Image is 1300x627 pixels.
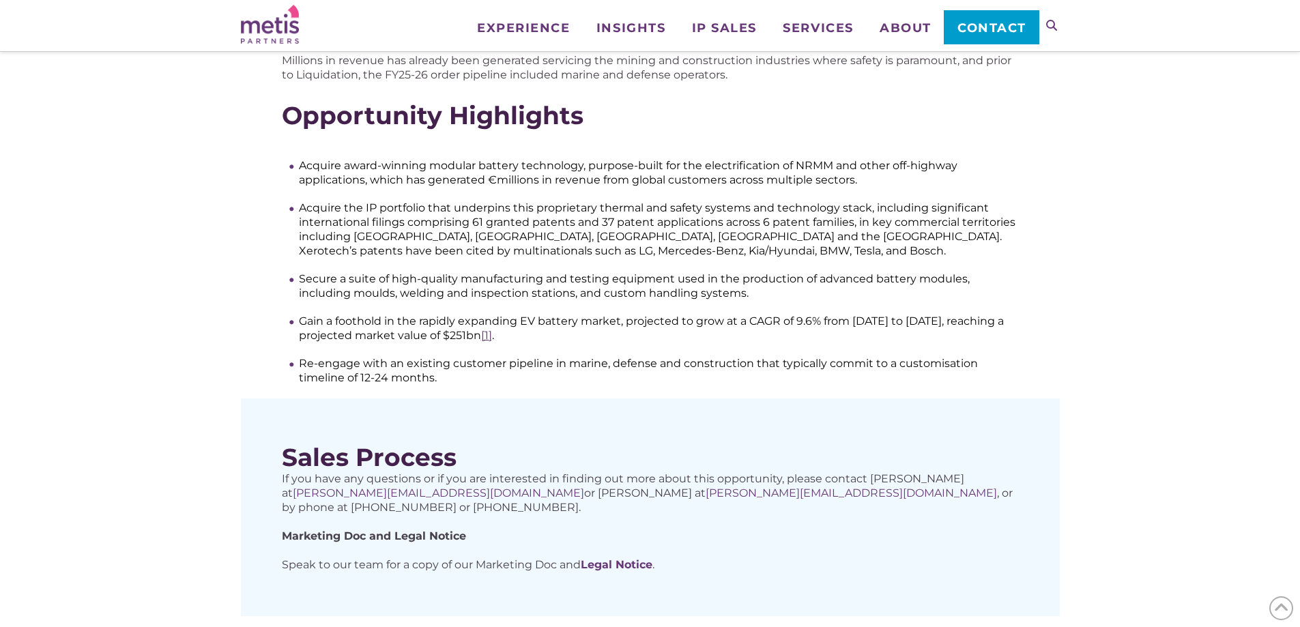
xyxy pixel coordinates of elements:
[293,486,584,499] a: [PERSON_NAME][EMAIL_ADDRESS][DOMAIN_NAME]
[282,529,466,542] strong: Marketing Doc and Legal Notice
[282,471,1019,514] p: If you have any questions or if you are interested in finding out more about this opportunity, pl...
[282,557,1019,572] p: Speak to our team for a copy of our Marketing Doc and .
[282,442,457,472] strong: Sales Process
[477,22,570,34] span: Experience
[581,558,652,571] a: Legal Notice
[706,486,997,499] a: [PERSON_NAME][EMAIL_ADDRESS][DOMAIN_NAME]
[299,314,1019,342] li: Gain a foothold in the rapidly expanding EV battery market, projected to grow at a CAGR of 9.6% f...
[299,201,1019,258] li: Acquire the IP portfolio that underpins this proprietary thermal and safety systems and technolog...
[299,272,1019,300] li: Secure a suite of high-quality manufacturing and testing equipment used in the production of adva...
[957,22,1026,34] span: Contact
[1269,596,1293,620] span: Back to Top
[299,158,1019,187] li: Acquire award-winning modular battery technology, purpose-built for the electrification of NRMM a...
[282,100,583,130] strong: Opportunity Highlights
[692,22,757,34] span: IP Sales
[282,53,1019,82] p: Millions in revenue has already been generated servicing the mining and construction industries w...
[880,22,931,34] span: About
[596,22,665,34] span: Insights
[944,10,1039,44] a: Contact
[299,356,1019,385] li: Re-engage with an existing customer pipeline in marine, defense and construction that typically c...
[481,329,492,342] a: [1]
[783,22,853,34] span: Services
[241,5,299,44] img: Metis Partners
